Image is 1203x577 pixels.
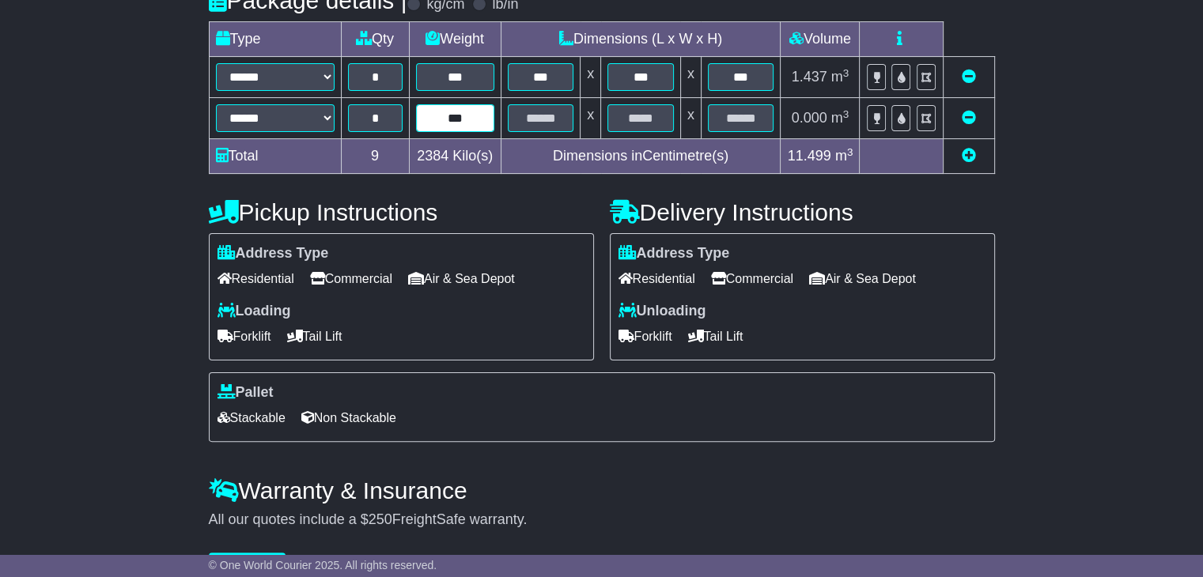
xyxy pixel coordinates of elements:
td: 9 [341,139,409,174]
td: Dimensions (L x W x H) [501,22,781,57]
label: Unloading [619,303,706,320]
label: Address Type [218,245,329,262]
span: m [831,69,849,85]
span: 250 [369,511,392,527]
span: 11.499 [788,148,831,164]
td: Type [209,22,341,57]
label: Address Type [619,245,730,262]
a: Remove this item [962,110,976,126]
span: Commercial [711,266,793,291]
span: © One World Courier 2025. All rights reserved. [209,559,437,571]
div: All our quotes include a $ FreightSafe warranty. [209,511,995,529]
label: Pallet [218,384,274,402]
td: x [680,98,701,139]
td: x [581,98,601,139]
sup: 3 [843,67,849,79]
sup: 3 [847,146,853,158]
span: Air & Sea Depot [809,266,916,291]
a: Add new item [962,148,976,164]
td: Dimensions in Centimetre(s) [501,139,781,174]
h4: Warranty & Insurance [209,477,995,503]
label: Loading [218,303,291,320]
td: Kilo(s) [409,139,501,174]
span: Residential [619,266,695,291]
sup: 3 [843,108,849,120]
span: Commercial [310,266,392,291]
span: Stackable [218,405,286,430]
span: Tail Lift [688,324,743,349]
span: 2384 [417,148,448,164]
span: 1.437 [792,69,827,85]
h4: Pickup Instructions [209,199,594,225]
span: Non Stackable [301,405,396,430]
td: Weight [409,22,501,57]
span: Forklift [218,324,271,349]
td: x [581,57,601,98]
span: 0.000 [792,110,827,126]
td: x [680,57,701,98]
td: Qty [341,22,409,57]
span: Forklift [619,324,672,349]
h4: Delivery Instructions [610,199,995,225]
span: m [831,110,849,126]
a: Remove this item [962,69,976,85]
td: Total [209,139,341,174]
span: m [835,148,853,164]
td: Volume [781,22,860,57]
span: Tail Lift [287,324,342,349]
span: Residential [218,266,294,291]
span: Air & Sea Depot [408,266,515,291]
